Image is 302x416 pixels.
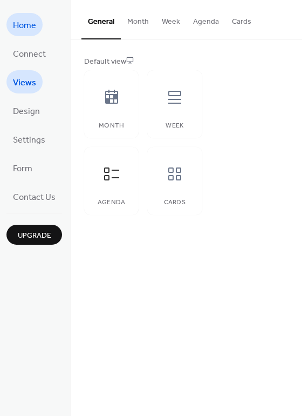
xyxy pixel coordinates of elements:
a: Settings [6,128,52,151]
a: Home [6,13,43,36]
span: Connect [13,46,46,63]
span: Settings [13,132,45,149]
a: Connect [6,42,52,65]
span: Design [13,103,40,120]
span: Home [13,17,36,34]
div: Cards [158,199,191,206]
span: Upgrade [18,230,51,241]
span: Contact Us [13,189,56,206]
div: Agenda [95,199,128,206]
div: Default view [84,56,286,68]
span: Form [13,160,32,177]
a: Contact Us [6,185,62,208]
span: Views [13,75,36,91]
a: Design [6,99,46,122]
div: Month [95,122,128,130]
div: Week [158,122,191,130]
a: Form [6,156,39,179]
a: Views [6,70,43,93]
button: Upgrade [6,225,62,245]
